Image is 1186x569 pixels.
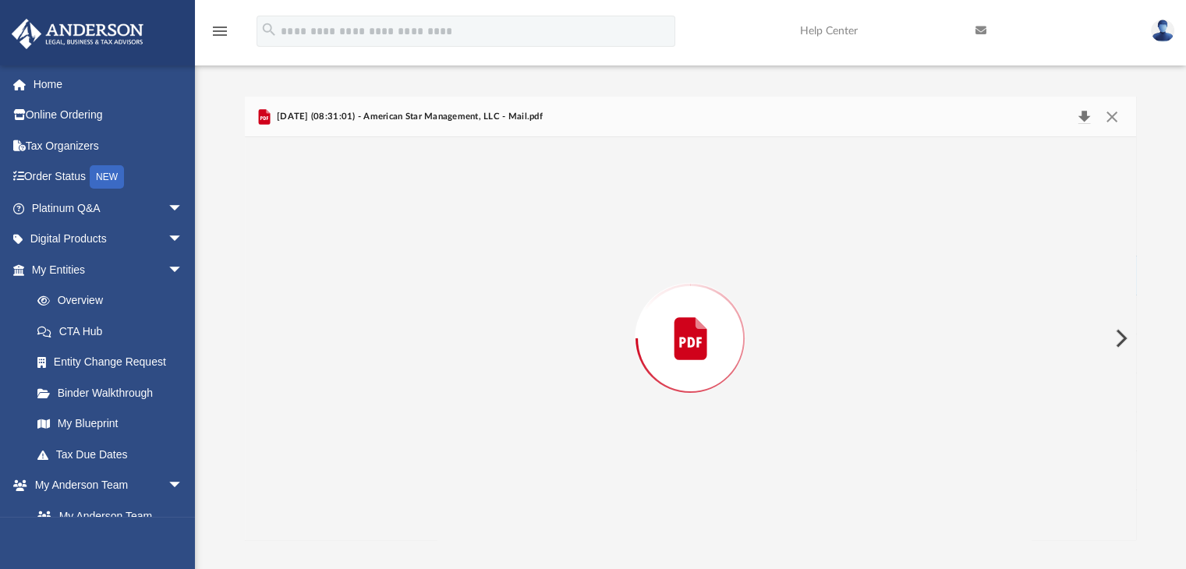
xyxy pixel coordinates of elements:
span: arrow_drop_down [168,470,199,502]
a: Online Ordering [11,100,207,131]
a: Overview [22,285,207,316]
a: Digital Productsarrow_drop_down [11,224,207,255]
img: Anderson Advisors Platinum Portal [7,19,148,49]
a: Binder Walkthrough [22,377,207,408]
div: Preview [245,97,1137,540]
a: Tax Due Dates [22,439,207,470]
i: search [260,21,278,38]
button: Close [1098,106,1126,128]
a: Order StatusNEW [11,161,207,193]
a: Home [11,69,207,100]
span: arrow_drop_down [168,193,199,224]
button: Next File [1103,316,1137,360]
a: CTA Hub [22,316,207,347]
a: My Entitiesarrow_drop_down [11,254,207,285]
img: User Pic [1151,19,1174,42]
a: Platinum Q&Aarrow_drop_down [11,193,207,224]
a: My Blueprint [22,408,199,440]
a: My Anderson Team [22,500,191,532]
a: Entity Change Request [22,347,207,378]
span: arrow_drop_down [168,224,199,256]
a: Tax Organizers [11,130,207,161]
div: NEW [90,165,124,189]
i: menu [211,22,229,41]
span: arrow_drop_down [168,254,199,286]
button: Download [1071,106,1099,128]
span: [DATE] (08:31:01) - American Star Management, LLC - Mail.pdf [274,110,543,124]
a: menu [211,30,229,41]
a: My Anderson Teamarrow_drop_down [11,470,199,501]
